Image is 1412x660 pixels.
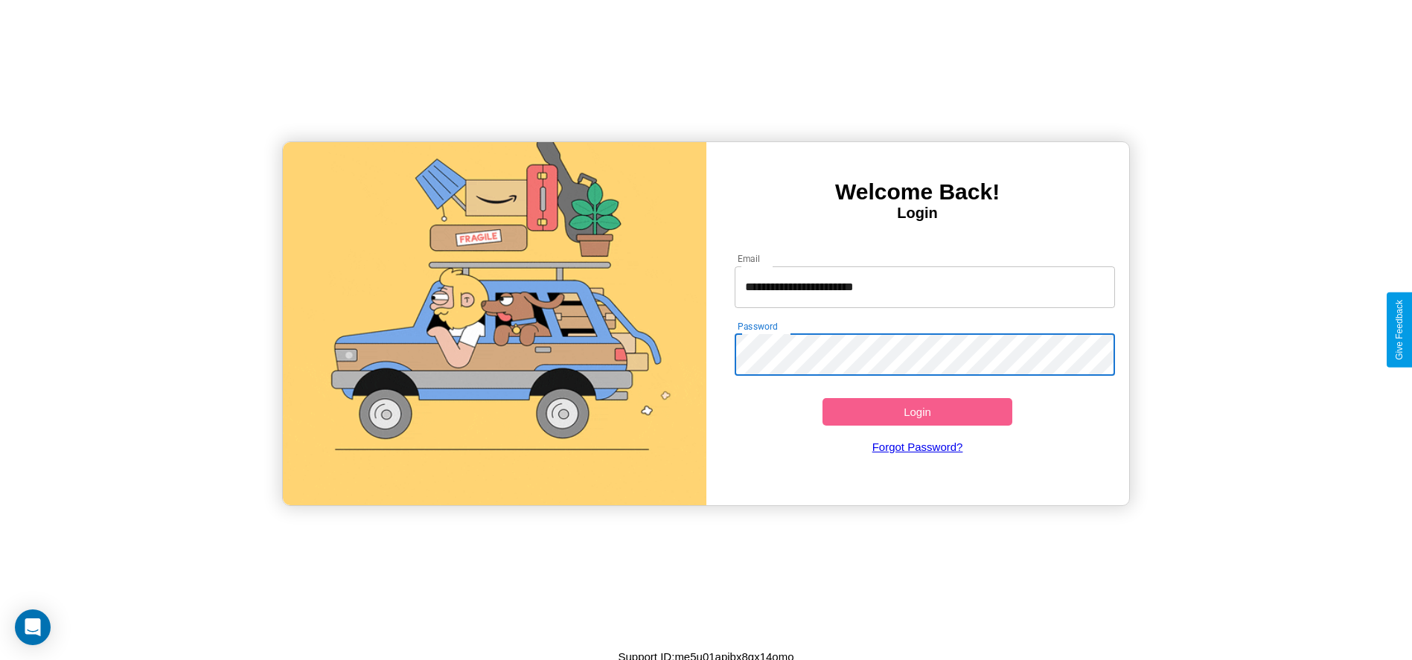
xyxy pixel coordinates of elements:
[706,179,1129,205] h3: Welcome Back!
[822,398,1013,426] button: Login
[15,609,51,645] div: Open Intercom Messenger
[738,252,761,265] label: Email
[706,205,1129,222] h4: Login
[727,426,1108,468] a: Forgot Password?
[283,142,706,505] img: gif
[1394,300,1405,360] div: Give Feedback
[738,320,777,333] label: Password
